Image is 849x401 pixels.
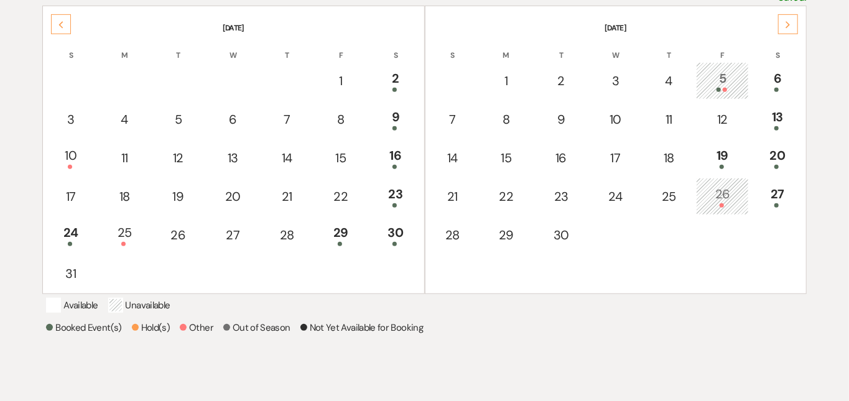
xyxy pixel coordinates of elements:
div: 5 [159,110,198,129]
div: 25 [105,223,143,246]
th: M [98,35,150,61]
div: 9 [375,108,415,131]
div: 10 [51,146,90,169]
div: 22 [321,187,360,206]
div: 2 [375,69,415,92]
th: S [44,35,97,61]
div: 11 [105,149,143,167]
div: 4 [649,71,688,90]
div: 14 [434,149,472,167]
div: 8 [321,110,360,129]
div: 27 [757,185,797,208]
div: 24 [51,223,90,246]
div: 20 [213,187,253,206]
div: 17 [596,149,635,167]
p: Other [180,320,213,335]
div: 29 [486,226,526,244]
div: 19 [703,146,742,169]
div: 16 [375,146,415,169]
div: 13 [213,149,253,167]
div: 23 [375,185,415,208]
div: 3 [596,71,635,90]
div: 2 [541,71,582,90]
div: 28 [434,226,472,244]
th: W [206,35,260,61]
div: 14 [268,149,306,167]
div: 25 [649,187,688,206]
p: Hold(s) [132,320,170,335]
div: 18 [649,149,688,167]
div: 9 [541,110,582,129]
div: 29 [321,223,360,246]
th: T [152,35,205,61]
th: T [261,35,313,61]
div: 26 [159,226,198,244]
p: Out of Season [223,320,290,335]
th: T [534,35,588,61]
div: 10 [596,110,635,129]
div: 7 [434,110,472,129]
th: [DATE] [427,7,805,34]
div: 8 [486,110,526,129]
div: 21 [434,187,472,206]
div: 23 [541,187,582,206]
div: 13 [757,108,797,131]
div: 12 [703,110,742,129]
div: 30 [541,226,582,244]
p: Available [46,298,98,313]
p: Not Yet Available for Booking [300,320,423,335]
div: 6 [213,110,253,129]
th: T [643,35,695,61]
div: 1 [486,71,526,90]
p: Unavailable [108,298,170,313]
div: 17 [51,187,90,206]
th: F [696,35,749,61]
div: 20 [757,146,797,169]
div: 16 [541,149,582,167]
th: W [590,35,642,61]
th: S [368,35,422,61]
div: 11 [649,110,688,129]
div: 31 [51,264,90,283]
div: 21 [268,187,306,206]
th: S [750,35,804,61]
div: 4 [105,110,143,129]
div: 12 [159,149,198,167]
div: 15 [321,149,360,167]
th: F [314,35,367,61]
div: 27 [213,226,253,244]
p: Booked Event(s) [46,320,121,335]
div: 18 [105,187,143,206]
div: 24 [596,187,635,206]
div: 6 [757,69,797,92]
th: [DATE] [44,7,422,34]
th: S [427,35,479,61]
div: 5 [703,69,742,92]
div: 19 [159,187,198,206]
div: 3 [51,110,90,129]
div: 26 [703,185,742,208]
div: 22 [486,187,526,206]
div: 30 [375,223,415,246]
div: 28 [268,226,306,244]
div: 1 [321,71,360,90]
div: 15 [486,149,526,167]
div: 7 [268,110,306,129]
th: M [480,35,532,61]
